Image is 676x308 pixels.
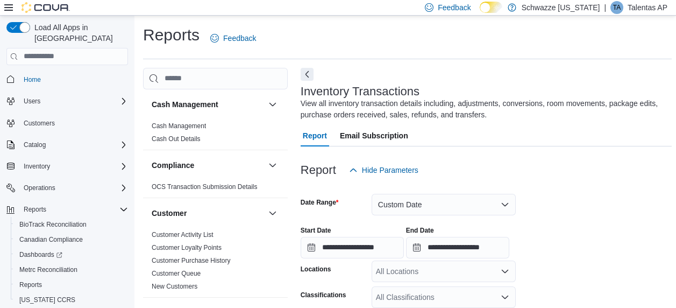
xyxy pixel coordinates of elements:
span: Reports [19,281,42,289]
div: View all inventory transaction details including, adjustments, conversions, room movements, packa... [301,98,666,121]
span: Feedback [223,33,256,44]
a: Metrc Reconciliation [15,263,82,276]
img: Cova [22,2,70,13]
a: Dashboards [15,248,67,261]
input: Press the down key to open a popover containing a calendar. [301,237,404,258]
button: Catalog [2,137,132,152]
span: Dashboards [19,250,62,259]
a: Cash Out Details [152,135,201,143]
span: Metrc Reconciliation [19,265,77,274]
span: Feedback [438,2,471,13]
span: Inventory [24,162,50,171]
span: Dashboards [15,248,128,261]
button: Hide Parameters [345,159,423,181]
button: Custom Date [372,194,516,215]
a: Customer Activity List [152,231,214,239]
a: Customer Loyalty Points [152,244,222,251]
button: Home [2,72,132,87]
a: Customer Queue [152,270,201,277]
span: Users [19,95,128,108]
button: Cash Management [152,99,264,110]
span: BioTrack Reconciliation [15,218,128,231]
span: Canadian Compliance [15,233,128,246]
label: End Date [406,226,434,235]
button: Open list of options [501,293,509,302]
span: Customer Activity List [152,230,214,239]
button: Reports [11,277,132,292]
span: Email Subscription [340,125,408,146]
span: Customers [19,116,128,130]
button: Users [19,95,45,108]
span: [US_STATE] CCRS [19,296,75,304]
span: Operations [19,181,128,194]
a: Reports [15,278,46,291]
input: Press the down key to open a popover containing a calendar. [406,237,509,258]
h3: Inventory Transactions [301,85,419,98]
button: Customer [152,208,264,219]
p: Schwazze [US_STATE] [522,1,600,14]
label: Locations [301,265,331,274]
span: BioTrack Reconciliation [19,220,87,229]
span: New Customers [152,282,197,291]
div: Cash Management [143,120,288,150]
button: BioTrack Reconciliation [11,217,132,232]
span: Report [303,125,327,146]
span: Inventory [19,160,128,173]
label: Classifications [301,291,346,299]
button: Open list of options [501,267,509,276]
a: New Customers [152,283,197,290]
span: Customer Purchase History [152,256,231,265]
a: Cash Management [152,122,206,130]
a: Feedback [206,27,260,49]
a: OCS Transaction Submission Details [152,183,258,191]
span: Operations [24,184,55,192]
div: Customer [143,228,288,297]
span: Reports [19,203,128,216]
p: Talentas AP [628,1,667,14]
span: Customer Loyalty Points [152,243,222,252]
span: Reports [15,278,128,291]
span: Home [19,73,128,86]
a: BioTrack Reconciliation [15,218,91,231]
button: Canadian Compliance [11,232,132,247]
a: Home [19,73,45,86]
button: Users [2,94,132,109]
button: Inventory [19,160,54,173]
button: [US_STATE] CCRS [11,292,132,307]
span: Reports [24,205,46,214]
span: Washington CCRS [15,293,128,306]
h3: Compliance [152,160,194,171]
button: Inventory [2,159,132,174]
span: OCS Transaction Submission Details [152,183,258,191]
span: Metrc Reconciliation [15,263,128,276]
a: Customer Purchase History [152,257,231,264]
label: Date Range [301,198,339,207]
button: Customers [2,115,132,131]
a: [US_STATE] CCRS [15,293,80,306]
button: Cash Management [266,98,279,111]
label: Start Date [301,226,331,235]
span: Customers [24,119,55,128]
button: Operations [19,181,60,194]
button: Compliance [266,159,279,172]
button: Customer [266,207,279,220]
h3: Customer [152,208,187,219]
span: TA [613,1,621,14]
button: Next [301,68,314,81]
span: Canadian Compliance [19,235,83,244]
h3: Report [301,164,336,177]
div: Talentas AP [610,1,623,14]
button: Catalog [19,138,50,151]
span: Catalog [24,141,46,149]
button: Operations [2,180,132,195]
span: Customer Queue [152,269,201,278]
span: Catalog [19,138,128,151]
span: Users [24,97,40,106]
a: Dashboards [11,247,132,262]
h1: Reports [143,24,200,46]
input: Dark Mode [480,2,502,13]
a: Canadian Compliance [15,233,87,246]
button: Reports [19,203,51,216]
